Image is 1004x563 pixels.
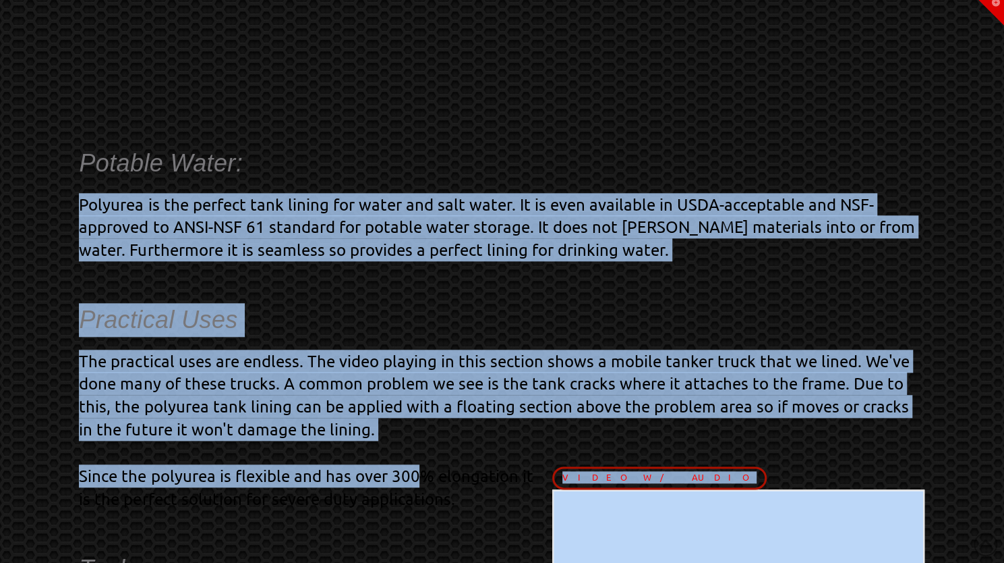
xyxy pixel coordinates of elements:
[552,466,767,490] a: Video w/audio
[79,146,924,180] h5: Potable Water:
[79,303,924,337] h5: Practical Uses
[974,533,997,556] a: Back to Top
[79,193,924,261] p: Polyurea is the perfect tank lining for water and salt water. It is even available in USDA-accept...
[79,350,924,440] p: The practical uses are endless. The video playing in this section shows a mobile tanker truck tha...
[79,464,924,510] p: Since the polyurea is flexible and has over 300% elongation it is the perfect solution for severe...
